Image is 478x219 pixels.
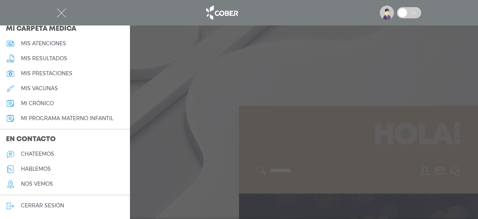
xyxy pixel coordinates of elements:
h5: nos vemos [21,181,53,187]
h5: chateemos [21,151,54,157]
img: profile-placeholder.svg [380,6,394,20]
h5: mi programa materno infantil [21,115,113,122]
h5: mis atenciones [21,40,66,47]
h5: mis prestaciones [21,70,72,77]
h5: cerrar sesión [21,203,64,209]
h5: mi crónico [21,100,54,107]
img: logo_cober_home-white.png [202,4,241,22]
h5: mis vacunas [21,85,58,92]
h5: hablemos [21,166,51,172]
img: Cober_menu-close-white.svg [57,8,66,18]
h5: mis resultados [21,55,67,62]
